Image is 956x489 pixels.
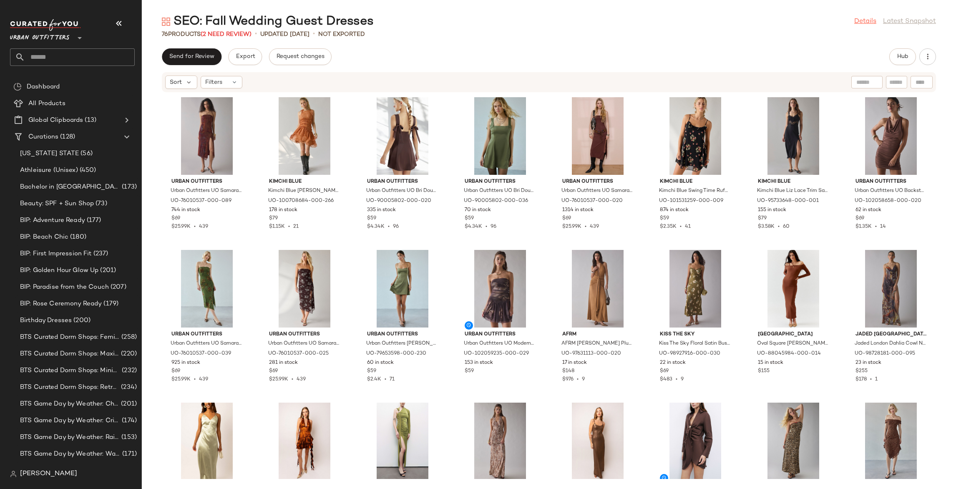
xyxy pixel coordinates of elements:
[465,224,482,229] span: $4.34K
[367,215,376,222] span: $59
[20,366,120,376] span: BTS Curated Dorm Shops: Minimalist
[366,340,437,348] span: Urban Outfitters [PERSON_NAME]-Back Satin Mini Dress in Olive, Women's at Urban Outfitters
[269,207,297,214] span: 178 in stock
[85,216,101,225] span: (177)
[855,224,872,229] span: $1.35K
[170,78,182,87] span: Sort
[367,224,385,229] span: $4.34K
[677,224,685,229] span: •
[205,78,222,87] span: Filters
[855,331,926,338] span: Jaded [GEOGRAPHIC_DATA]
[20,216,85,225] span: BIP: Adventure Ready
[171,377,191,382] span: $25.99K
[855,215,864,222] span: $69
[751,97,835,175] img: 95733648_001_b
[20,383,119,392] span: BTS Curated Dorm Shops: Retro+ Boho
[20,266,98,275] span: BIP: Golden Hour Glow Up
[758,331,829,338] span: [GEOGRAPHIC_DATA]
[653,403,737,480] img: 104718283_020_m
[758,215,767,222] span: $79
[78,166,96,175] span: (450)
[685,224,691,229] span: 41
[162,31,168,38] span: 76
[590,224,599,229] span: 439
[855,207,881,214] span: 62 in stock
[366,197,431,205] span: UO-90005802-000-020
[872,224,880,229] span: •
[855,178,926,186] span: Urban Outfitters
[562,359,587,367] span: 17 in stock
[458,403,542,480] img: 100856095_020_b
[581,224,590,229] span: •
[465,215,474,222] span: $59
[20,333,120,342] span: BTS Curated Dorm Shops: Feminine
[855,350,915,358] span: UO-98728181-000-095
[849,97,933,175] img: 102058658_020_b
[119,399,137,409] span: (201)
[20,249,92,259] span: BIP: First Impression Fit
[556,97,640,175] img: 76010537_020_b
[199,377,208,382] span: 439
[94,199,107,209] span: (73)
[855,197,921,205] span: UO-102058658-000-020
[757,340,828,348] span: Oval Square [PERSON_NAME] Knit Maxi Dress in Brown, Women's at Urban Outfitters
[367,377,381,382] span: $2.4K
[269,178,340,186] span: Kimchi Blue
[849,403,933,480] img: 98445885_020_b
[20,449,121,459] span: BTS Game Day by Weather: Warm & Sunny
[562,368,574,375] span: $148
[269,215,278,222] span: $79
[660,359,686,367] span: 22 in stock
[171,331,242,338] span: Urban Outfitters
[171,197,231,205] span: UO-76010537-000-089
[109,282,126,292] span: (207)
[562,178,633,186] span: Urban Outfitters
[367,178,438,186] span: Urban Outfitters
[855,359,881,367] span: 23 in stock
[889,48,916,65] button: Hub
[228,48,262,65] button: Export
[20,282,109,292] span: BIP: Paradise from the Couch
[169,53,214,60] span: Send for Review
[293,224,299,229] span: 21
[235,53,255,60] span: Export
[10,28,70,43] span: Urban Outfitters
[366,350,426,358] span: UO-79653598-000-230
[268,197,334,205] span: UO-100708684-000-266
[758,368,770,375] span: $155
[660,377,672,382] span: $483
[20,232,68,242] span: BIP: Beach Chic
[269,331,340,338] span: Urban Outfitters
[582,377,585,382] span: 9
[165,403,249,480] img: 103890547_102_m
[757,187,828,195] span: Kimchi Blue Liz Lace Trim Satin Slip Midi Dress in Black, Women's at Urban Outfitters
[360,250,445,328] img: 79653598_230_b
[757,350,821,358] span: UO-88045984-000-014
[27,82,60,92] span: Dashboard
[758,207,786,214] span: 155 in stock
[268,350,329,358] span: UO-76010537-000-025
[561,340,632,348] span: AFRM [PERSON_NAME] Plunge Halter Maxi Dress in [GEOGRAPHIC_DATA], Women's at Urban Outfitters
[458,250,542,328] img: 102059235_029_b
[171,187,242,195] span: Urban Outfitters UO Samara Mesh Strapless Midi Dress in Orange Red Boho, Women's at Urban Outfitters
[162,48,221,65] button: Send for Review
[20,433,120,442] span: BTS Game Day by Weather: Rain Day Ready
[562,215,571,222] span: $69
[119,349,137,359] span: (220)
[574,377,582,382] span: •
[465,368,474,375] span: $59
[660,331,731,338] span: Kiss The Sky
[120,416,137,426] span: (174)
[390,377,395,382] span: 71
[660,224,677,229] span: $2.35K
[491,224,496,229] span: 96
[297,377,306,382] span: 439
[13,83,22,91] img: svg%3e
[171,350,231,358] span: UO-76010537-000-039
[562,224,581,229] span: $25.99K
[561,197,623,205] span: UO-76010537-000-020
[659,340,730,348] span: Kiss The Sky Floral Satin Bustier Slip Midi Dress in Green Ground Floral, Women's at Urban Outfit...
[276,53,325,60] span: Request changes
[318,30,365,39] p: Not Exported
[360,97,445,175] img: 90005802_020_b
